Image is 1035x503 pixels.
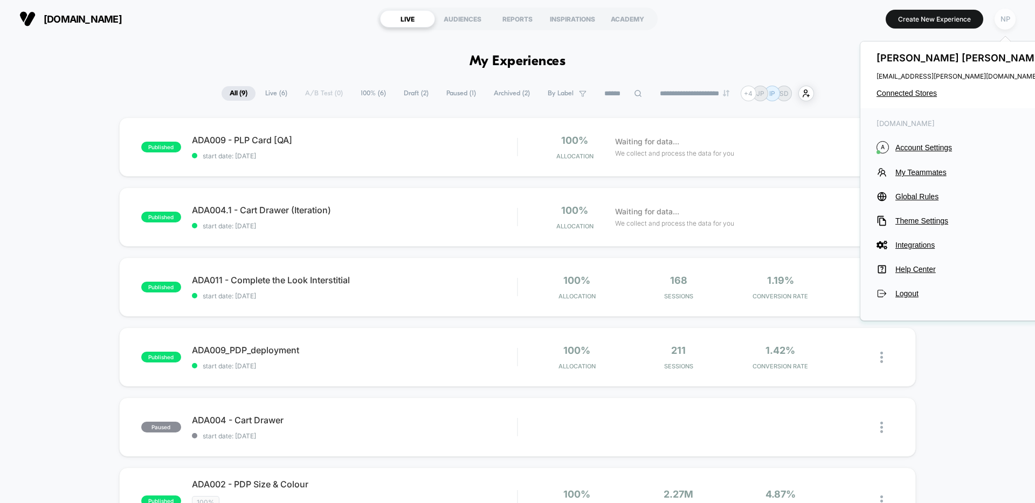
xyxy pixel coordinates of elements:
[257,86,295,101] span: Live ( 6 )
[995,9,1016,30] div: NP
[192,275,517,285] span: ADA011 - Complete the Look Interstitial
[671,345,686,356] span: 211
[563,275,590,286] span: 100%
[563,488,590,500] span: 100%
[615,206,679,218] span: Waiting for data...
[548,89,574,97] span: By Label
[192,432,517,440] span: start date: [DATE]
[886,10,983,29] button: Create New Experience
[435,10,490,27] div: AUDIENCES
[631,362,727,370] span: Sessions
[222,86,256,101] span: All ( 9 )
[380,10,435,27] div: LIVE
[438,86,484,101] span: Paused ( 1 )
[880,422,883,433] img: close
[353,86,394,101] span: 100% ( 6 )
[192,345,517,355] span: ADA009_PDP_deployment
[396,86,437,101] span: Draft ( 2 )
[192,479,517,490] span: ADA002 - PDP Size & Colour
[16,10,125,27] button: [DOMAIN_NAME]
[470,54,566,69] h1: My Experiences
[765,345,795,356] span: 1.42%
[732,292,829,300] span: CONVERSION RATE
[192,362,517,370] span: start date: [DATE]
[631,292,727,300] span: Sessions
[732,362,829,370] span: CONVERSION RATE
[615,218,734,228] span: We collect and process the data for you
[877,141,889,153] i: A
[490,10,545,27] div: REPORTS
[556,222,594,230] span: Allocation
[769,89,775,97] p: IP
[779,89,789,97] p: SD
[141,422,181,432] span: paused
[141,352,181,362] span: published
[192,205,517,215] span: ADA004.1 - Cart Drawer (Iteration)
[600,10,655,27] div: ACADEMY
[44,13,122,25] span: [DOMAIN_NAME]
[756,89,764,97] p: JP
[192,222,517,230] span: start date: [DATE]
[767,275,794,286] span: 1.19%
[741,86,756,101] div: + 4
[141,282,181,292] span: published
[192,292,517,300] span: start date: [DATE]
[723,90,729,96] img: end
[765,488,796,500] span: 4.87%
[991,8,1019,30] button: NP
[880,352,883,363] img: close
[563,345,590,356] span: 100%
[561,135,588,146] span: 100%
[486,86,538,101] span: Archived ( 2 )
[141,212,181,222] span: published
[545,10,600,27] div: INSPIRATIONS
[561,205,588,216] span: 100%
[556,152,594,160] span: Allocation
[670,275,687,286] span: 168
[558,292,596,300] span: Allocation
[558,362,596,370] span: Allocation
[615,136,679,148] span: Waiting for data...
[141,142,181,152] span: published
[192,152,517,160] span: start date: [DATE]
[192,135,517,145] span: ADA009 - PLP Card [QA]
[192,415,517,425] span: ADA004 - Cart Drawer
[19,11,36,27] img: Visually logo
[664,488,693,500] span: 2.27M
[615,148,734,158] span: We collect and process the data for you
